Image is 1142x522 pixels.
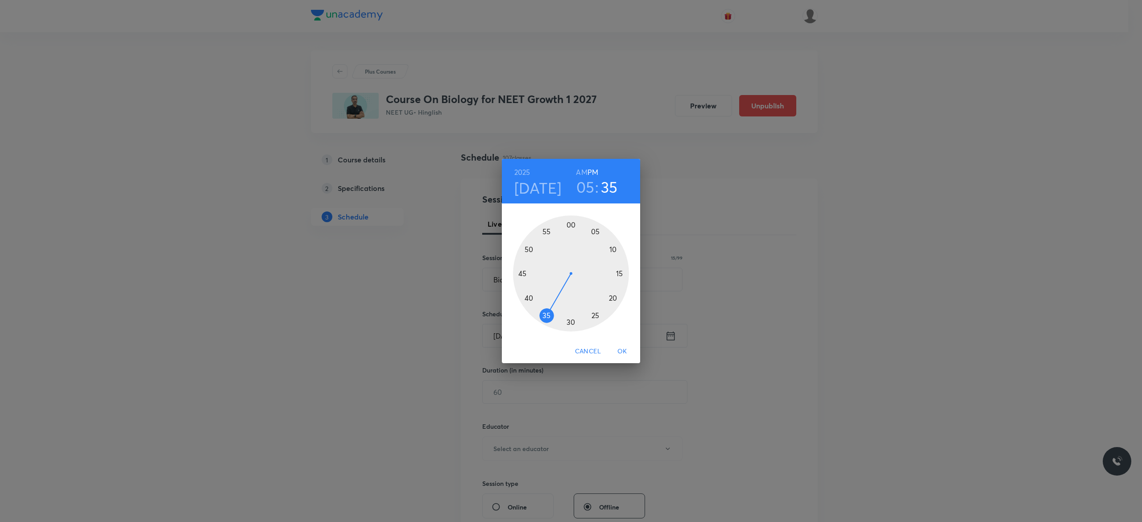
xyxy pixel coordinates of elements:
button: Cancel [571,343,604,360]
span: OK [612,346,633,357]
button: OK [608,343,637,360]
h3: : [595,178,599,196]
button: AM [576,166,587,178]
button: PM [588,166,598,178]
button: 35 [601,178,618,196]
button: 05 [576,178,595,196]
button: 2025 [514,166,530,178]
button: [DATE] [514,178,562,197]
span: Cancel [575,346,601,357]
